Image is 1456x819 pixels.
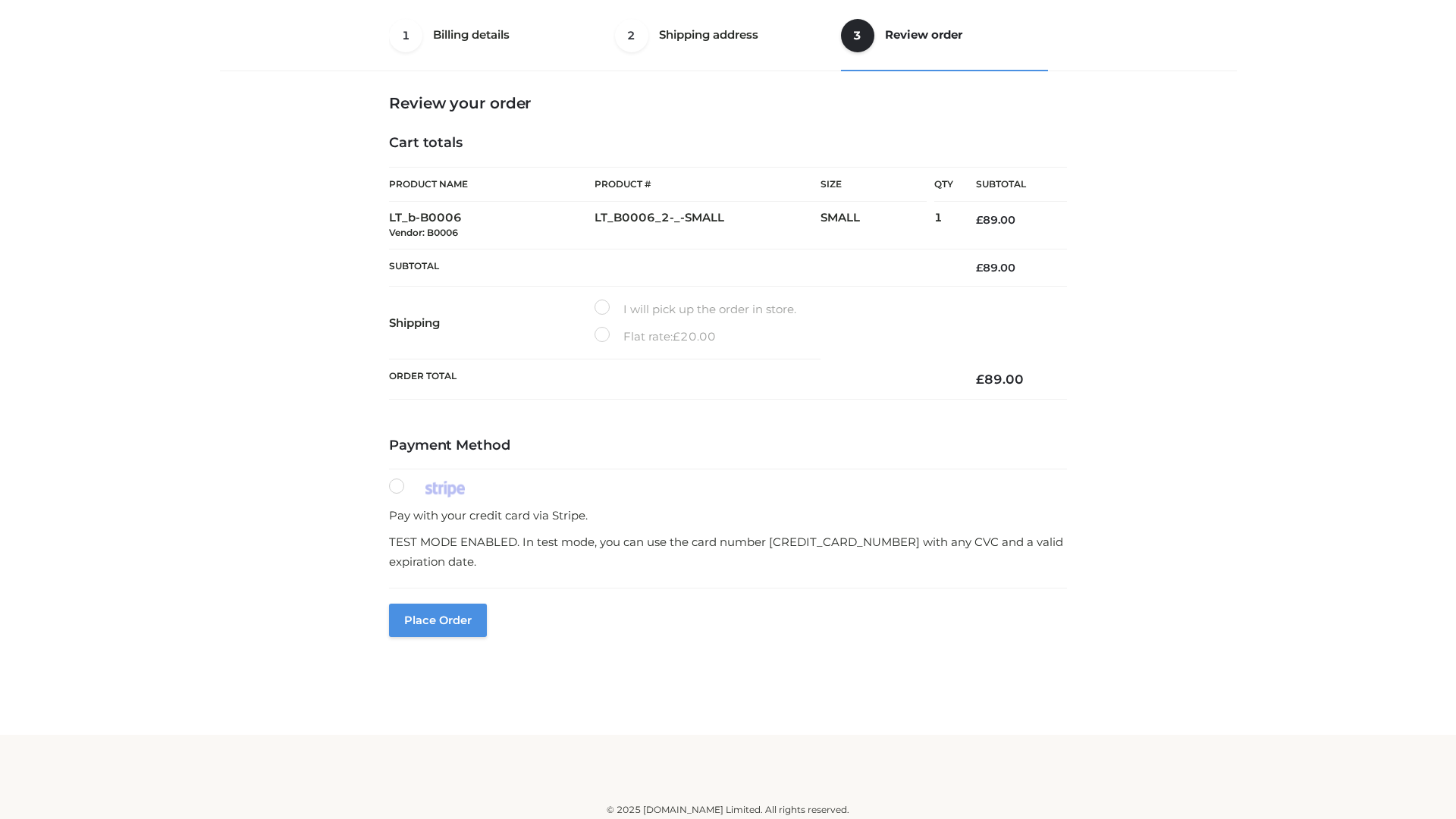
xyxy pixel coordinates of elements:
button: Place order [389,604,487,637]
span: £ [976,372,984,387]
span: £ [976,261,983,275]
td: SMALL [821,202,934,249]
bdi: 89.00 [976,213,1015,227]
label: I will pick up the order in store. [595,300,796,319]
td: LT_b-B0006 [389,202,595,249]
td: LT_B0006_2-_-SMALL [595,202,821,249]
th: Product Name [389,167,595,202]
th: Subtotal [389,249,953,286]
h4: Cart totals [389,135,1067,152]
p: Pay with your credit card via Stripe. [389,506,1067,526]
th: Size [821,168,927,202]
span: £ [673,329,680,344]
th: Qty [934,167,953,202]
span: £ [976,213,983,227]
th: Order Total [389,359,953,400]
small: Vendor: B0006 [389,227,458,238]
th: Product # [595,167,821,202]
p: TEST MODE ENABLED. In test mode, you can use the card number [CREDIT_CARD_NUMBER] with any CVC an... [389,532,1067,571]
div: © 2025 [DOMAIN_NAME] Limited. All rights reserved. [225,802,1231,817]
bdi: 89.00 [976,261,1015,275]
bdi: 20.00 [673,329,716,344]
h3: Review your order [389,94,1067,112]
bdi: 89.00 [976,372,1024,387]
td: 1 [934,202,953,249]
th: Shipping [389,287,595,359]
label: Flat rate: [595,327,716,347]
h4: Payment Method [389,438,1067,454]
th: Subtotal [953,168,1067,202]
